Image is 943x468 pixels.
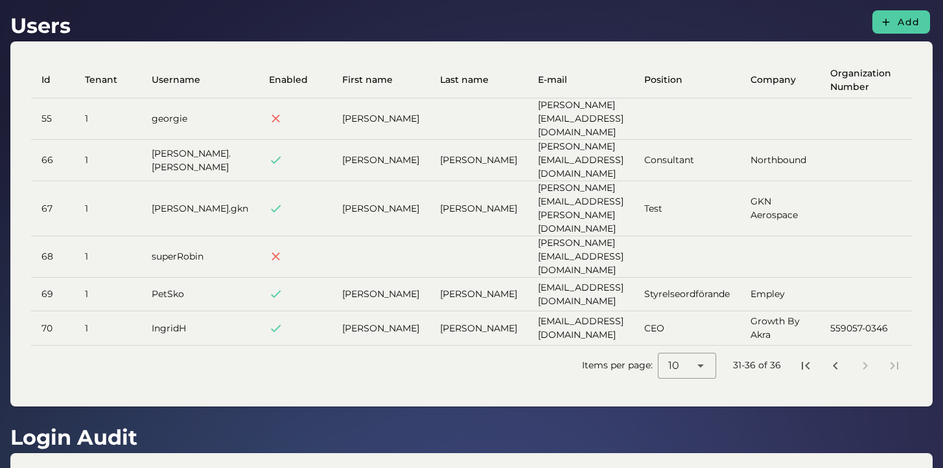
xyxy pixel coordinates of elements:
button: Previous page [824,354,847,377]
td: [PERSON_NAME] [332,311,430,345]
td: [PERSON_NAME] [332,278,430,311]
td: PetSko [141,278,259,311]
td: superRobin [141,236,259,278]
td: Consultant [634,140,740,181]
span: Add [897,16,920,28]
td: 1 [75,236,141,278]
td: [PERSON_NAME][EMAIL_ADDRESS][PERSON_NAME][DOMAIN_NAME] [528,181,634,236]
td: Styrelseordförande [634,278,740,311]
td: Growth By Akra [740,311,820,345]
span: Organization Number [830,67,891,94]
td: 559057-0346 [820,311,915,345]
td: 55 [31,98,75,140]
td: 1 [75,98,141,140]
nav: Pagination Navigation [791,351,909,381]
td: CEO [634,311,740,345]
td: [PERSON_NAME] [430,278,528,311]
td: georgie [141,98,259,140]
td: [PERSON_NAME] [332,181,430,236]
td: [PERSON_NAME].[PERSON_NAME] [141,140,259,181]
td: 67 [31,181,75,236]
td: Northbound [740,140,820,181]
td: 66 [31,140,75,181]
span: Enabled [269,73,308,87]
td: 69 [31,278,75,311]
td: [PERSON_NAME] [332,140,430,181]
td: [PERSON_NAME][EMAIL_ADDRESS][DOMAIN_NAME] [528,236,634,278]
td: [PERSON_NAME] [430,311,528,345]
td: [PERSON_NAME][EMAIL_ADDRESS][DOMAIN_NAME] [528,98,634,140]
span: Company [751,73,796,87]
button: Add [872,10,930,34]
span: Tenant [85,73,117,87]
div: 31-36 of 36 [733,359,781,372]
td: [EMAIL_ADDRESS][DOMAIN_NAME] [528,311,634,345]
td: IngridH [141,311,259,345]
span: Items per page: [582,359,658,372]
td: GKN Aerospace [740,181,820,236]
h1: Login Audit [10,422,137,453]
td: 1 [75,311,141,345]
td: [PERSON_NAME].gkn [141,181,259,236]
span: 10 [668,358,679,373]
td: Empley [740,278,820,311]
h1: Users [10,10,71,41]
td: 1 [75,181,141,236]
td: [PERSON_NAME] [430,181,528,236]
td: 1 [75,140,141,181]
button: First page [794,354,817,377]
td: [PERSON_NAME][EMAIL_ADDRESS][DOMAIN_NAME] [528,140,634,181]
span: First name [342,73,393,87]
td: 1 [75,278,141,311]
td: 70 [31,311,75,345]
td: [PERSON_NAME] [430,140,528,181]
td: [PERSON_NAME] [332,98,430,140]
td: Test [634,181,740,236]
span: Last name [440,73,489,87]
span: Position [644,73,682,87]
span: Id [41,73,51,87]
span: E-mail [538,73,567,87]
td: 68 [31,236,75,278]
span: Username [152,73,200,87]
td: [EMAIL_ADDRESS][DOMAIN_NAME] [528,278,634,311]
